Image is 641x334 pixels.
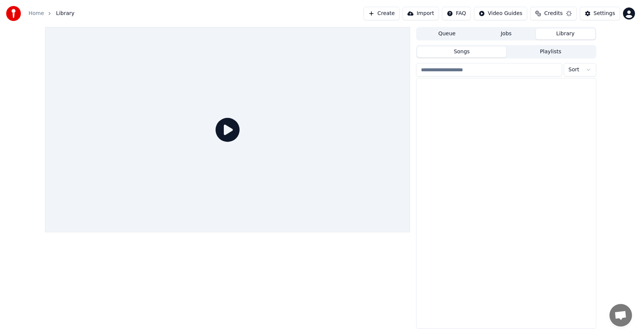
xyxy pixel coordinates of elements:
[477,29,536,39] button: Jobs
[536,29,595,39] button: Library
[417,29,477,39] button: Queue
[594,10,615,17] div: Settings
[56,10,74,17] span: Library
[530,7,576,20] button: Credits
[29,10,44,17] a: Home
[363,7,400,20] button: Create
[580,7,620,20] button: Settings
[29,10,74,17] nav: breadcrumb
[506,47,595,57] button: Playlists
[403,7,439,20] button: Import
[6,6,21,21] img: youka
[569,66,579,74] span: Sort
[474,7,527,20] button: Video Guides
[417,47,506,57] button: Songs
[544,10,563,17] span: Credits
[609,304,632,326] div: Open chat
[442,7,471,20] button: FAQ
